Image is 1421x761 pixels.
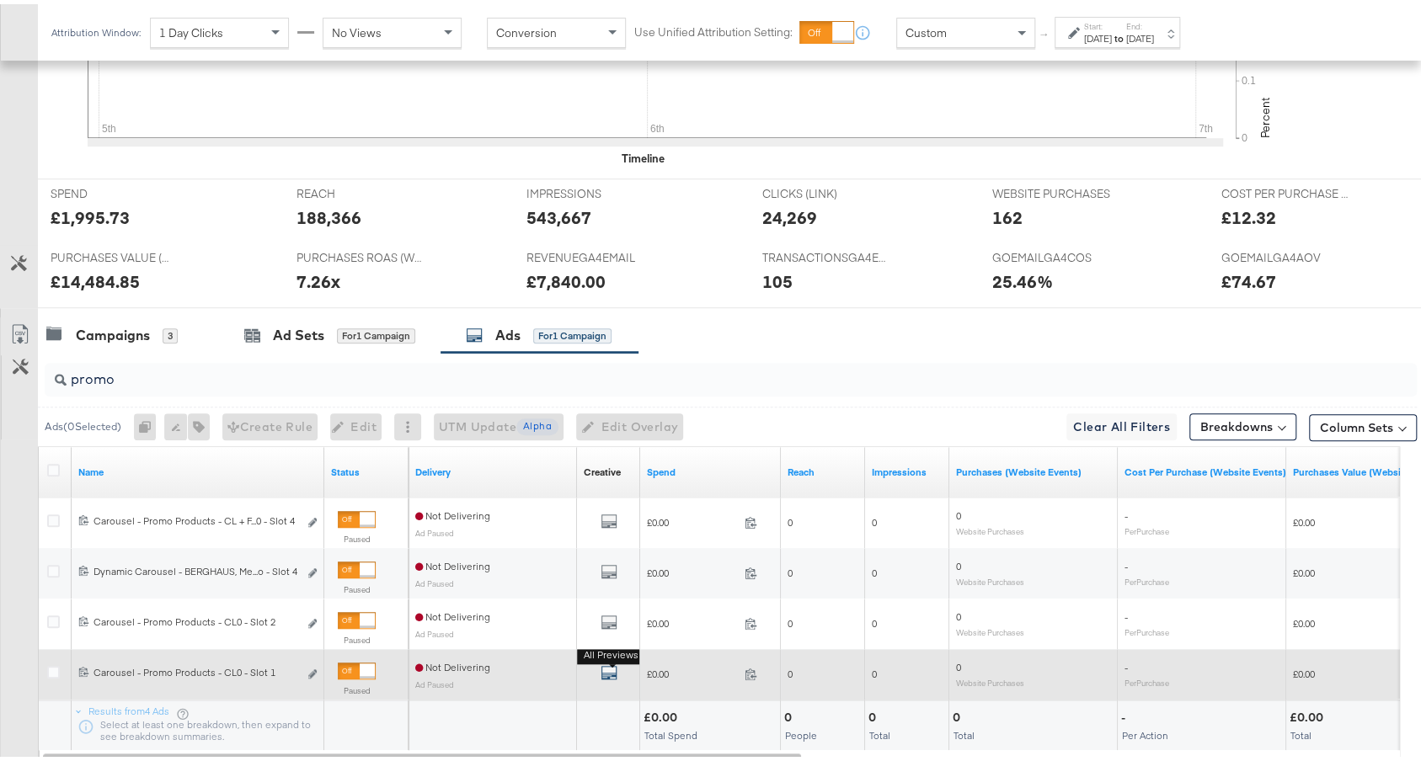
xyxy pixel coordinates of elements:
div: £0.00 [644,705,682,721]
input: Search Ad Name, ID or Objective [67,352,1292,385]
a: Reflects the ability of your Ad to achieve delivery. [415,461,570,475]
sub: Website Purchases [956,673,1024,684]
span: £0.00 [1293,562,1315,575]
div: £0.00 [1290,705,1328,721]
div: Attribution Window: [51,23,142,35]
span: Conversion [496,21,557,36]
span: CLICKS (LINK) [762,182,889,198]
span: GOEMAILGA4COS [991,246,1118,262]
span: Not Delivering [415,657,490,669]
span: - [1125,606,1128,619]
span: 0 [872,512,877,524]
span: Total [954,725,975,737]
div: Timeline [622,146,665,162]
sub: Website Purchases [956,522,1024,532]
span: WEBSITE PURCHASES [991,182,1118,198]
span: SPEND [51,182,177,198]
span: PURCHASES ROAS (WEBSITE EVENTS) [296,246,423,262]
span: £0.00 [1293,663,1315,676]
button: Breakdowns [1189,409,1296,436]
span: £0.00 [647,663,738,676]
span: ↑ [1037,29,1053,35]
sub: Website Purchases [956,572,1024,583]
span: 0 [872,562,877,575]
div: Ad Sets [273,322,324,341]
div: £12.32 [1221,201,1276,226]
span: Total [869,725,890,737]
div: 3 [163,324,178,339]
span: Not Delivering [415,606,490,619]
a: Shows the creative associated with your ad. [584,461,621,475]
div: 0 [134,409,164,436]
sub: Ad Paused [415,675,454,685]
div: 0 [953,705,965,721]
span: Per Action [1122,725,1168,737]
div: Carousel - Promo Products - CL + F...0 - Slot 4 [93,510,298,524]
span: - [1125,505,1128,518]
div: for 1 Campaign [533,324,612,339]
div: [DATE] [1084,28,1112,41]
span: 0 [788,512,793,524]
div: 7.26x [296,265,340,290]
a: The total amount spent to date. [647,461,774,475]
span: Total [1290,725,1311,737]
span: £0.00 [647,613,738,625]
span: REACH [296,182,423,198]
span: Not Delivering [415,505,490,518]
span: PURCHASES VALUE (WEBSITE EVENTS) [51,246,177,262]
div: 105 [762,265,793,290]
span: IMPRESSIONS [526,182,653,198]
div: 24,269 [762,201,817,226]
span: 0 [956,556,961,568]
a: The number of people your ad was served to. [788,461,858,475]
span: £0.00 [1293,512,1315,524]
label: Paused [338,681,376,692]
div: - [1121,705,1130,721]
span: No Views [332,21,382,36]
label: Paused [338,580,376,591]
div: Carousel - Promo Products - CL0 - Slot 2 [93,611,298,625]
span: 0 [788,663,793,676]
sub: Website Purchases [956,623,1024,633]
sub: Per Purchase [1125,522,1169,532]
span: Not Delivering [415,556,490,568]
a: The number of times your ad was served. On mobile apps an ad is counted as served the first time ... [872,461,943,475]
div: 25.46% [991,265,1052,290]
label: Paused [338,530,376,540]
div: Creative [584,461,621,475]
div: 0 [868,705,881,721]
sub: Per Purchase [1125,673,1169,684]
div: £7,840.00 [526,265,606,290]
span: - [1125,657,1128,669]
span: People [785,725,817,737]
div: £14,484.85 [51,265,140,290]
strong: to [1112,28,1126,40]
a: The average cost for each purchase tracked by your Custom Audience pixel on your website after pe... [1125,461,1286,475]
span: £0.00 [647,512,738,524]
span: £0.00 [1293,613,1315,625]
div: 162 [991,201,1022,226]
button: Clear All Filters [1066,409,1177,436]
text: Percent [1258,93,1273,134]
span: 0 [872,613,877,625]
span: 0 [788,613,793,625]
span: 1 Day Clicks [159,21,223,36]
sub: Per Purchase [1125,572,1169,583]
div: Ads ( 0 Selected) [45,415,121,430]
span: Clear All Filters [1073,412,1170,434]
div: £74.67 [1221,265,1276,290]
span: COST PER PURCHASE (WEBSITE EVENTS) [1221,182,1348,198]
a: The number of times a purchase was made tracked by your Custom Audience pixel on your website aft... [956,461,1111,475]
span: REVENUEGA4EMAIL [526,246,653,262]
label: Start: [1084,17,1112,28]
span: 0 [788,562,793,575]
span: 0 [872,663,877,676]
sub: Ad Paused [415,625,454,635]
div: 188,366 [296,201,361,226]
div: £1,995.73 [51,201,130,226]
sub: Ad Paused [415,574,454,584]
div: Campaigns [76,322,150,341]
sub: Per Purchase [1125,623,1169,633]
div: Dynamic Carousel - BERGHAUS, Me...o - Slot 4 [93,561,298,574]
div: 0 [784,705,797,721]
